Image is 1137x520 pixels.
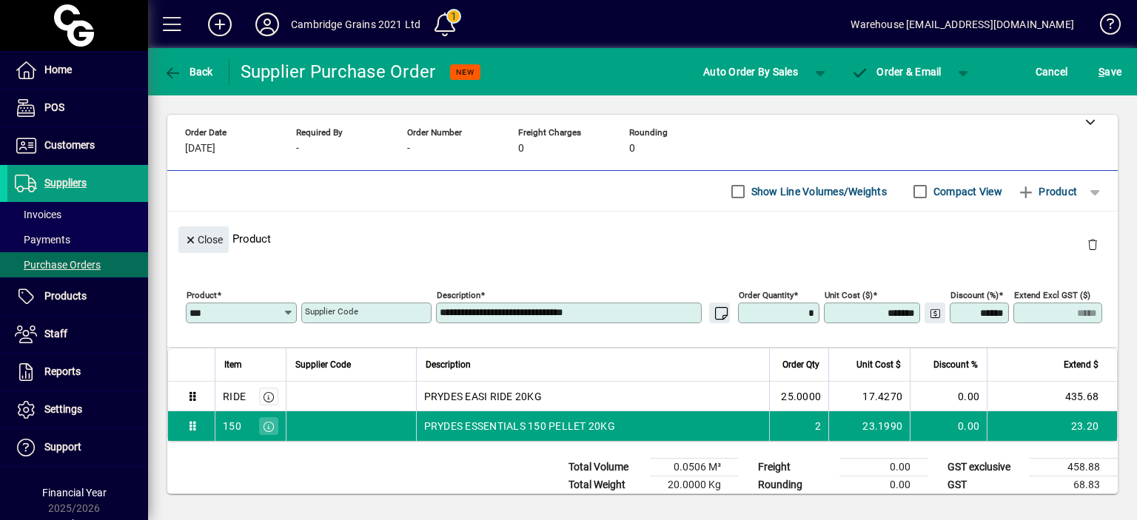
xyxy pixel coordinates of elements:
span: Support [44,441,81,453]
button: Order & Email [844,58,949,85]
a: Products [7,278,148,315]
td: Total Volume [561,459,650,476]
span: Close [184,228,223,252]
span: Back [164,66,213,78]
td: Total Weight [561,476,650,494]
td: GST exclusive [940,459,1029,476]
div: Supplier Purchase Order [241,60,436,84]
span: Extend $ [1064,357,1099,373]
a: Customers [7,127,148,164]
span: [DATE] [185,143,215,155]
a: Settings [7,391,148,428]
td: 0.00 [839,476,928,494]
td: Rounding [751,476,839,494]
a: POS [7,90,148,126]
td: 0.0506 M³ [650,459,739,476]
span: Customers [44,139,95,151]
label: Compact View [930,184,1002,199]
button: Delete [1075,226,1110,262]
span: - [296,143,299,155]
button: Cancel [1032,58,1072,85]
span: Purchase Orders [15,259,101,271]
td: 23.1990 [828,411,910,441]
div: 150 [223,419,241,433]
div: Cambridge Grains 2021 Ltd [291,13,420,36]
button: Change Price Levels [925,303,945,323]
app-page-header-button: Back [148,58,229,85]
td: 23.20 [987,411,1117,441]
span: 0 [518,143,524,155]
span: Auto Order By Sales [703,60,798,84]
span: 0 [629,143,635,155]
td: GST [940,476,1029,494]
a: Home [7,52,148,89]
td: 17.4270 [828,382,910,411]
span: Item [224,357,242,373]
span: Product [1017,180,1077,203]
a: Staff [7,316,148,353]
a: Purchase Orders [7,252,148,277]
mat-label: Product [187,290,217,300]
span: Invoices [15,209,61,220]
a: Knowledge Base [1089,3,1118,51]
span: Payments [15,234,70,246]
span: Staff [44,328,67,340]
mat-label: Extend excl GST ($) [1014,290,1090,300]
span: Financial Year [42,487,107,499]
span: Order & Email [851,66,942,78]
span: PRYDES ESSENTIALS 150 PELLET 20KG [424,419,615,433]
div: RIDE [223,389,246,404]
td: 25.0000 [769,382,828,411]
div: Warehouse [EMAIL_ADDRESS][DOMAIN_NAME] [851,13,1074,36]
span: Products [44,290,87,302]
mat-label: Unit Cost ($) [825,290,873,300]
a: Reports [7,354,148,391]
td: 0.00 [839,459,928,476]
div: Product [167,212,1118,266]
span: Supplier Code [295,357,351,373]
button: Auto Order By Sales [696,58,805,85]
span: PRYDES EASI RIDE 20KG [424,389,542,404]
td: Freight [751,459,839,476]
span: NEW [456,67,474,77]
span: Reports [44,365,81,377]
app-page-header-button: Close [175,232,232,246]
a: Support [7,429,148,466]
span: Settings [44,403,82,415]
span: Suppliers [44,177,87,189]
span: ave [1099,60,1121,84]
a: Invoices [7,202,148,227]
mat-label: Description [437,290,480,300]
button: Product [1010,178,1084,205]
span: Order Qty [782,357,819,373]
span: Discount % [933,357,978,373]
td: 68.83 [1029,476,1118,494]
mat-label: Order Quantity [739,290,794,300]
span: Unit Cost $ [856,357,901,373]
a: Payments [7,227,148,252]
td: 2 [769,411,828,441]
td: 0.00 [910,382,987,411]
td: 435.68 [987,382,1117,411]
span: Home [44,64,72,75]
span: S [1099,66,1104,78]
button: Save [1095,58,1125,85]
td: 20.0000 Kg [650,476,739,494]
label: Show Line Volumes/Weights [748,184,887,199]
button: Profile [244,11,291,38]
span: Cancel [1036,60,1068,84]
button: Back [160,58,217,85]
button: Close [178,226,229,253]
app-page-header-button: Delete [1075,237,1110,251]
span: Description [426,357,471,373]
button: Add [196,11,244,38]
mat-label: Discount (%) [950,290,999,300]
span: POS [44,101,64,113]
mat-label: Supplier Code [305,306,358,317]
span: - [407,143,410,155]
td: 458.88 [1029,459,1118,476]
td: 0.00 [910,411,987,441]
